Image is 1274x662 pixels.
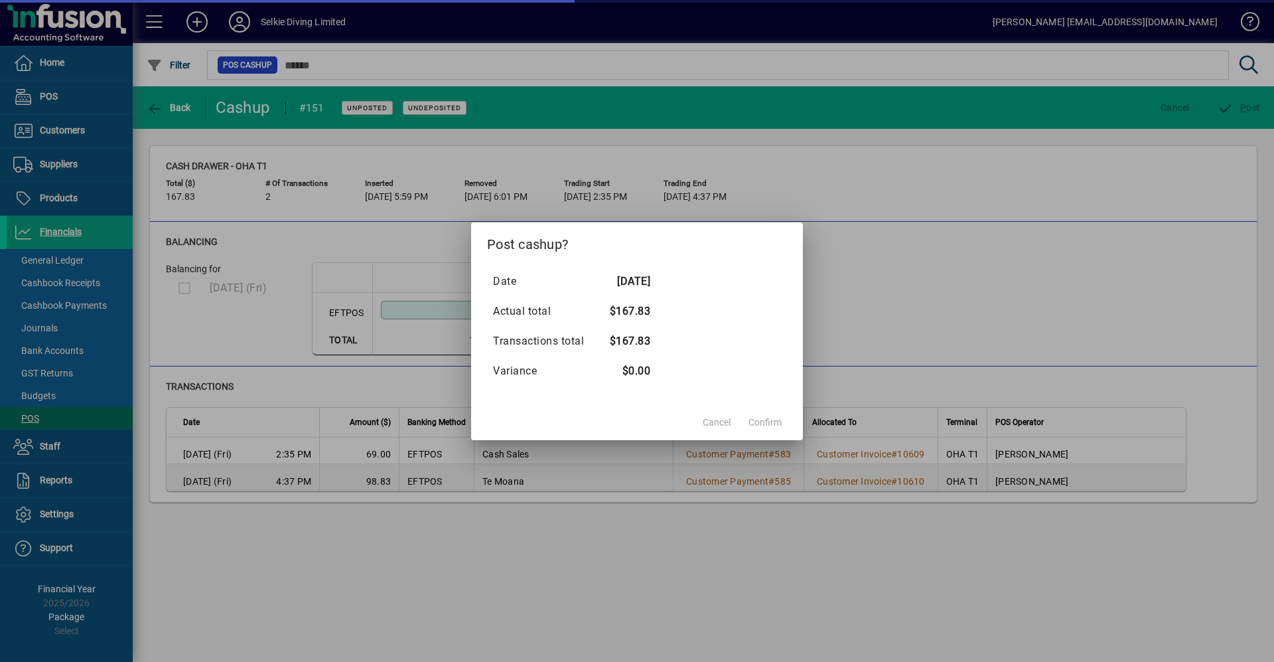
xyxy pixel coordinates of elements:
[492,267,597,297] td: Date
[492,297,597,327] td: Actual total
[597,267,650,297] td: [DATE]
[492,327,597,357] td: Transactions total
[597,327,650,357] td: $167.83
[597,357,650,386] td: $0.00
[471,222,803,261] h2: Post cashup?
[597,297,650,327] td: $167.83
[492,357,597,386] td: Variance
